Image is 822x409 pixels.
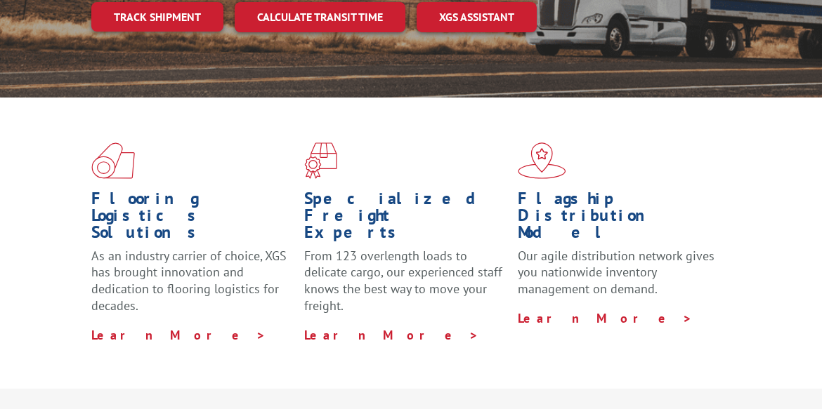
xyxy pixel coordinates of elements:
a: Learn More > [91,327,266,343]
a: Learn More > [518,310,693,326]
a: XGS ASSISTANT [417,2,537,32]
h1: Flooring Logistics Solutions [91,190,294,248]
img: xgs-icon-focused-on-flooring-red [304,142,337,179]
a: Calculate transit time [235,2,405,32]
p: From 123 overlength loads to delicate cargo, our experienced staff knows the best way to move you... [304,248,507,327]
img: xgs-icon-total-supply-chain-intelligence-red [91,142,135,179]
img: xgs-icon-flagship-distribution-model-red [518,142,566,179]
span: Our agile distribution network gives you nationwide inventory management on demand. [518,248,715,297]
a: Learn More > [304,327,479,343]
span: As an industry carrier of choice, XGS has brought innovation and dedication to flooring logistics... [91,248,287,314]
a: Track shipment [91,2,223,32]
h1: Flagship Distribution Model [518,190,720,248]
h1: Specialized Freight Experts [304,190,507,248]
